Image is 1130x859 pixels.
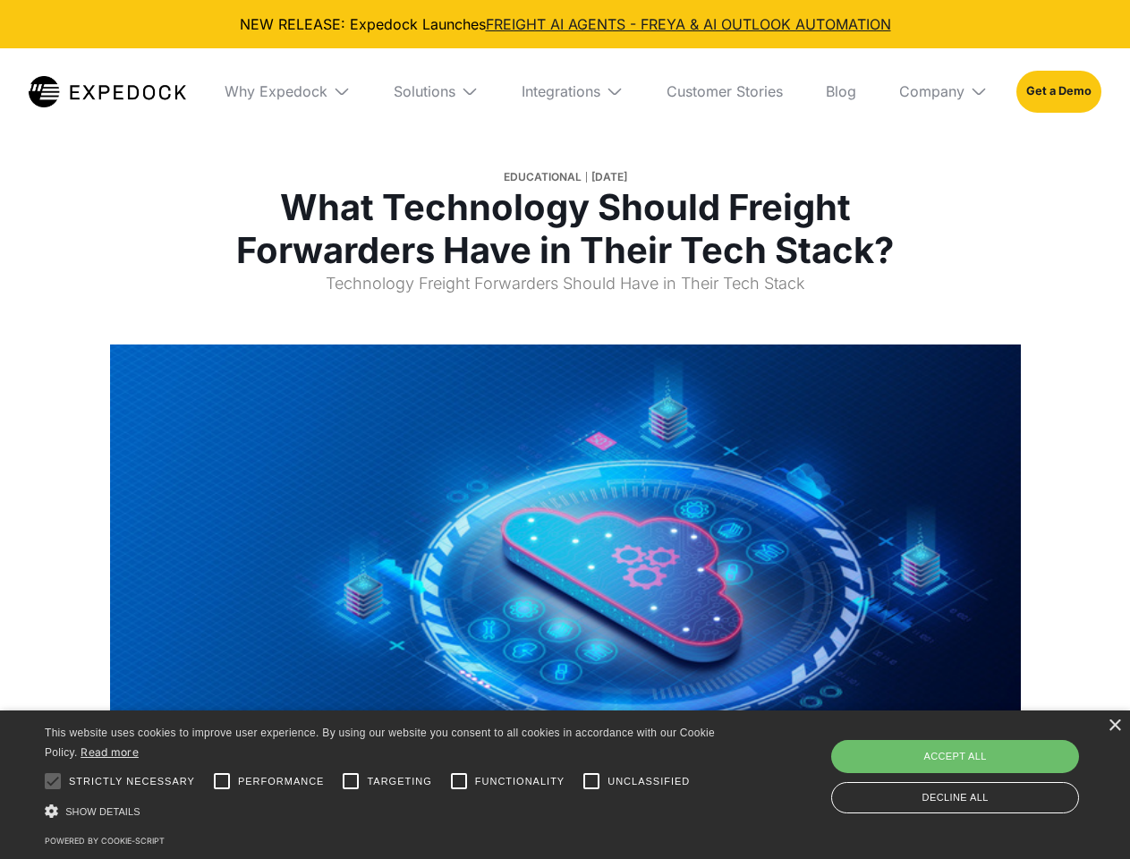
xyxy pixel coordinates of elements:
a: Powered by cookie-script [45,836,165,846]
div: NEW RELEASE: Expedock Launches [14,14,1116,34]
h1: What Technology Should Freight Forwarders Have in Their Tech Stack? [234,186,897,272]
div: Integrations [522,82,600,100]
div: Educational [504,168,582,186]
a: Blog [811,48,871,134]
span: Targeting [367,774,431,789]
a: Read more [81,745,139,759]
p: Technology Freight Forwarders Should Have in Their Tech Stack [234,272,897,309]
a: Customer Stories [652,48,797,134]
iframe: Chat Widget [832,666,1130,859]
span: Functionality [475,774,565,789]
div: Company [885,48,1002,134]
a: Get a Demo [1016,71,1101,112]
div: Why Expedock [210,48,365,134]
div: [DATE] [591,168,627,186]
span: This website uses cookies to improve user experience. By using our website you consent to all coo... [45,727,715,760]
div: Company [899,82,964,100]
span: Unclassified [607,774,690,789]
span: Performance [238,774,325,789]
span: Show details [65,806,140,817]
div: Why Expedock [225,82,327,100]
div: Integrations [507,48,638,134]
div: Show details [45,802,721,821]
span: Strictly necessary [69,774,195,789]
div: Solutions [379,48,493,134]
div: Solutions [394,82,455,100]
a: FREIGHT AI AGENTS - FREYA & AI OUTLOOK AUTOMATION [486,15,891,33]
